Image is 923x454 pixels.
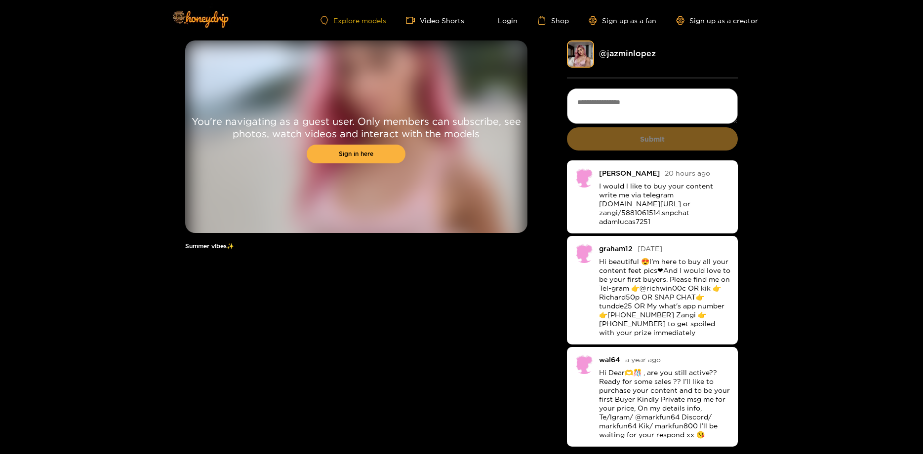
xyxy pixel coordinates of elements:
[574,243,594,263] img: no-avatar.png
[321,16,386,25] a: Explore models
[599,182,731,226] p: I would l like to buy your content write me via telegram [DOMAIN_NAME][URL] or zangi/5881061514.s...
[676,16,758,25] a: Sign up as a creator
[307,145,405,163] a: Sign in here
[406,16,464,25] a: Video Shorts
[599,356,620,363] div: wal64
[185,115,527,140] p: You're navigating as a guest user. Only members can subscribe, see photos, watch videos and inter...
[599,368,731,439] p: Hi Dear🫶🎊 , are you still active?? Ready for some sales ?? I’ll like to purchase your content and...
[567,40,594,68] img: jazminlopez
[599,245,633,252] div: graham12
[484,16,518,25] a: Login
[599,169,660,177] div: [PERSON_NAME]
[406,16,420,25] span: video-camera
[185,243,527,250] h1: Summer vibes✨
[638,245,662,252] span: [DATE]
[625,356,661,363] span: a year ago
[665,169,710,177] span: 20 hours ago
[574,168,594,188] img: no-avatar.png
[537,16,569,25] a: Shop
[589,16,656,25] a: Sign up as a fan
[599,49,656,58] a: @ jazminlopez
[567,127,738,151] button: Submit
[599,257,731,337] p: Hi beautiful 😍I'm here to buy all your content feet pics❤And I would love to be your first buyers...
[574,354,594,374] img: no-avatar.png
